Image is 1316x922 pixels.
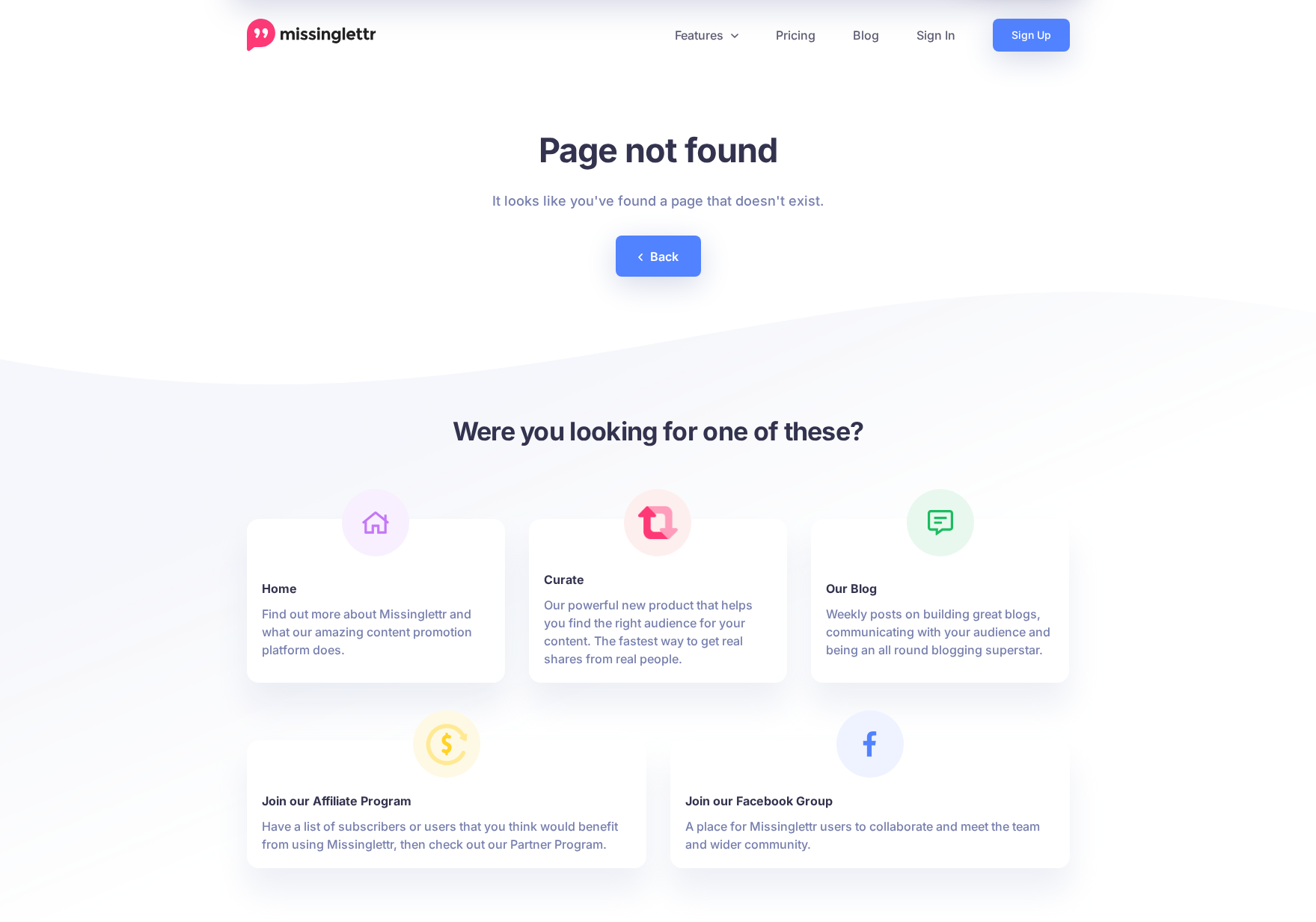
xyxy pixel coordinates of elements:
[544,571,772,588] b: Curate
[544,553,772,668] a: CurateOur powerful new product that helps you find the right audience for your content. The faste...
[422,719,471,769] img: revenue.png
[685,792,1055,810] b: Join our Facebook Group
[757,19,834,52] a: Pricing
[262,562,490,659] a: HomeFind out more about Missinglettr and what our amazing content promotion platform does.
[826,605,1054,659] p: Weekly posts on building great blogs, communicating with your audience and being an all round blo...
[616,236,701,277] a: Back
[834,19,898,52] a: Blog
[262,774,631,853] a: Join our Affiliate ProgramHave a list of subscribers or users that you think would benefit from u...
[898,19,974,52] a: Sign In
[826,562,1054,659] a: Our BlogWeekly posts on building great blogs, communicating with your audience and being an all r...
[262,605,490,659] p: Find out more about Missinglettr and what our amazing content promotion platform does.
[247,414,1070,448] h3: Were you looking for one of these?
[247,19,376,52] a: Home
[262,580,490,597] b: Home
[262,792,631,810] b: Join our Affiliate Program
[993,19,1070,52] a: Sign Up
[656,19,757,52] a: Features
[638,506,679,539] img: curate.png
[685,774,1055,853] a: Join our Facebook GroupA place for Missinglettr users to collaborate and meet the team and wider ...
[262,817,631,853] p: Have a list of subscribers or users that you think would benefit from using Missinglettr, then ch...
[685,817,1055,853] p: A place for Missinglettr users to collaborate and meet the team and wider community.
[492,129,824,170] h1: Page not found
[826,580,1054,597] b: Our Blog
[544,596,772,668] p: Our powerful new product that helps you find the right audience for your content. The fastest way...
[492,189,824,213] p: It looks like you've found a page that doesn't exist.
